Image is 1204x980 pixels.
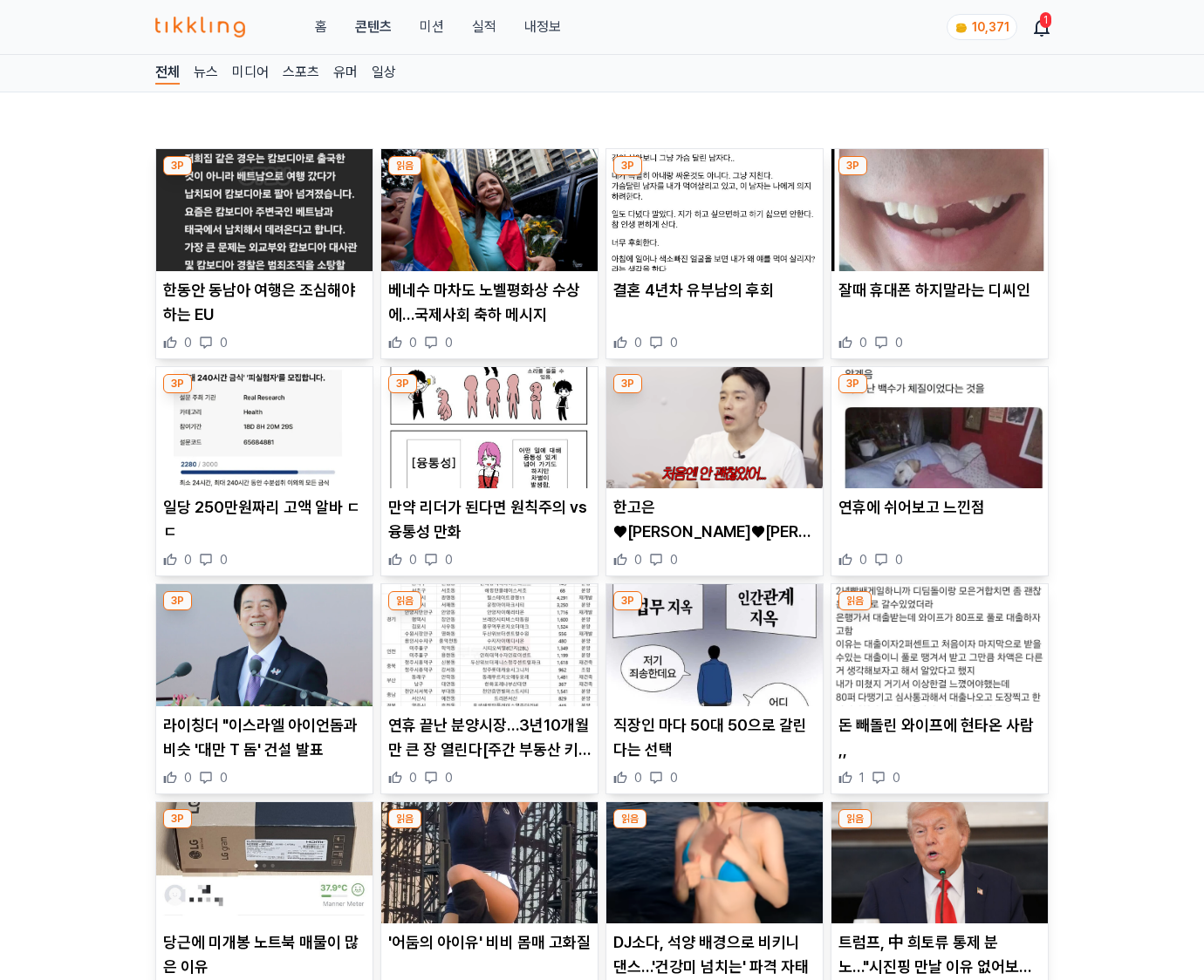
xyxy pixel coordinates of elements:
div: 3P 한고은♥신영수-장영란♥한창 부부 모여 '백수' 공감대 형성…"능력 있었지만…지금은 마음 편해" 한고은♥[PERSON_NAME]♥[PERSON_NAME] 부부 모여 '백수... [605,366,824,577]
img: '어둠의 아이유' 비비 몸매 고화질 [381,802,598,924]
div: 3P 만약 리더가 된다면 원칙주의 vs 융통성 만화 만약 리더가 된다면 원칙주의 vs 융통성 만화 0 0 [380,366,599,577]
span: 1 [859,769,865,786]
div: 읽음 [838,809,872,828]
img: 한동안 동남아 여행은 조심해야 하는 EU [156,149,373,271]
div: 3P 한동안 동남아 여행은 조심해야 하는 EU 한동안 동남아 여행은 조심해야 하는 EU 0 0 [155,148,373,359]
img: 직장인 마다 50대 50으로 갈린다는 선택 [606,584,823,706]
p: 한고은♥[PERSON_NAME]♥[PERSON_NAME] 부부 모여 '백수' 공감대 형성…"능력 있었지만…지금은 마음 편해" [613,495,816,544]
img: 연휴에 쉬어보고 느낀점 [831,367,1048,489]
span: 0 [895,551,903,568]
span: 0 [220,551,228,568]
p: 한동안 동남아 여행은 조심해야 하는 EU [163,278,366,327]
a: 콘텐츠 [355,17,392,37]
img: 베네수 마차도 노벨평화상 수상에…국제사회 축하 메시지 [381,149,598,271]
img: 돈 빼돌린 와이프에 현타온 사람 ,, [831,584,1048,706]
span: 0 [409,769,417,786]
img: 만약 리더가 된다면 원칙주의 vs 융통성 만화 [381,367,598,489]
p: 베네수 마차도 노벨평화상 수상에…국제사회 축하 메시지 [388,278,591,327]
span: 0 [670,551,678,568]
a: 미디어 [232,62,269,85]
span: 0 [895,334,903,351]
span: 0 [893,769,900,786]
img: 트럼프, 中 희토류 통제 분노…"시진핑 만날 이유 없어보여"(종합) [831,802,1048,924]
img: 티끌링 [155,17,245,37]
span: 0 [184,551,192,568]
a: 실적 [472,17,496,37]
img: 연휴 끝난 분양시장…3년10개월만 큰 장 열린다[주간 부동산 키워드] [381,584,598,706]
div: 읽음 [388,591,421,610]
span: 0 [409,334,417,351]
p: 돈 빼돌린 와이프에 현타온 사람 ,, [838,713,1041,762]
div: 읽음 돈 빼돌린 와이프에 현타온 사람 ,, 돈 빼돌린 와이프에 현타온 사람 ,, 1 0 [831,583,1049,794]
a: 내정보 [524,17,561,37]
p: 일당 250만원짜리 고액 알바 ㄷㄷ [163,495,366,544]
a: 뉴스 [194,62,218,85]
div: 3P 결혼 4년차 유부남의 후회 결혼 4년차 유부남의 후회 0 0 [605,148,824,359]
div: 3P 직장인 마다 50대 50으로 갈린다는 선택 직장인 마다 50대 50으로 갈린다는 선택 0 0 [605,583,824,794]
p: 연휴에 쉬어보고 느낀점 [838,495,1041,520]
span: 0 [184,769,192,786]
p: 연휴 끝난 분양시장…3년10개월만 큰 장 열린다[주간 부동산 키워드] [388,713,591,762]
span: 0 [445,551,453,568]
p: 트럼프, 中 희토류 통제 분노…"시진핑 만날 이유 없어보여"(종합) [838,930,1041,979]
p: '어둠의 아이유' 비비 몸매 고화질 [388,930,591,955]
div: 3P [163,156,192,175]
span: 0 [634,334,642,351]
div: 3P [163,591,192,610]
span: 0 [220,334,228,351]
div: 읽음 [388,156,421,175]
p: 라이칭더 "이스라엘 아이언돔과 비슷 '대만 T 돔' 건설 발표 [163,713,366,762]
span: 0 [670,769,678,786]
button: 미션 [420,17,444,37]
span: 0 [859,334,867,351]
span: 0 [634,551,642,568]
div: 3P [163,374,192,393]
div: 3P [838,156,867,175]
span: 0 [184,334,192,351]
div: 3P 잘때 휴대폰 하지말라는 디씨인 잘때 휴대폰 하지말라는 디씨인 0 0 [831,148,1049,359]
a: 전체 [155,62,180,85]
div: 3P 일당 250만원짜리 고액 알바 ㄷㄷ 일당 250만원짜리 고액 알바 ㄷㄷ 0 0 [155,366,373,577]
span: 0 [859,551,867,568]
span: 0 [409,551,417,568]
div: 3P [613,374,642,393]
div: 3P 연휴에 쉬어보고 느낀점 연휴에 쉬어보고 느낀점 0 0 [831,366,1049,577]
img: 일당 250만원짜리 고액 알바 ㄷㄷ [156,367,373,489]
div: 읽음 연휴 끝난 분양시장…3년10개월만 큰 장 열린다[주간 부동산 키워드] 연휴 끝난 분양시장…3년10개월만 큰 장 열린다[주간 부동산 키워드] 0 0 [380,583,599,794]
p: DJ소다, 석양 배경으로 비키니 댄스…'건강미 넘치는' 파격 자태 [613,930,816,979]
p: 만약 리더가 된다면 원칙주의 vs 융통성 만화 [388,495,591,544]
a: 일상 [372,62,396,85]
img: coin [954,21,968,35]
div: 읽음 [838,591,872,610]
div: 읽음 베네수 마차도 노벨평화상 수상에…국제사회 축하 메시지 베네수 마차도 노벨평화상 수상에…국제사회 축하 메시지 0 0 [380,148,599,359]
div: 3P [613,591,642,610]
span: 0 [634,769,642,786]
a: 유머 [333,62,358,85]
div: 3P [613,156,642,175]
img: 결혼 4년차 유부남의 후회 [606,149,823,271]
p: 결혼 4년차 유부남의 후회 [613,278,816,303]
span: 0 [670,334,678,351]
div: 3P [388,374,417,393]
span: 0 [445,769,453,786]
img: 한고은♥신영수-장영란♥한창 부부 모여 '백수' 공감대 형성…"능력 있었지만…지금은 마음 편해" [606,367,823,489]
div: 3P 라이칭더 "이스라엘 아이언돔과 비슷 '대만 T 돔' 건설 발표 라이칭더 "이스라엘 아이언돔과 비슷 '대만 T 돔' 건설 발표 0 0 [155,583,373,794]
div: 3P [838,374,867,393]
div: 읽음 [388,809,421,828]
a: 1 [1035,17,1049,37]
div: 1 [1040,12,1051,28]
p: 직장인 마다 50대 50으로 갈린다는 선택 [613,713,816,762]
a: 스포츠 [283,62,319,85]
span: 10,371 [972,20,1009,34]
a: coin 10,371 [947,14,1014,40]
img: 잘때 휴대폰 하지말라는 디씨인 [831,149,1048,271]
div: 3P [163,809,192,828]
div: 읽음 [613,809,646,828]
img: 라이칭더 "이스라엘 아이언돔과 비슷 '대만 T 돔' 건설 발표 [156,584,373,706]
p: 잘때 휴대폰 하지말라는 디씨인 [838,278,1041,303]
a: 홈 [315,17,327,37]
span: 0 [220,769,228,786]
span: 0 [445,334,453,351]
img: DJ소다, 석양 배경으로 비키니 댄스…'건강미 넘치는' 파격 자태 [606,802,823,924]
p: 당근에 미개봉 노트북 매물이 많은 이유 [163,930,366,979]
